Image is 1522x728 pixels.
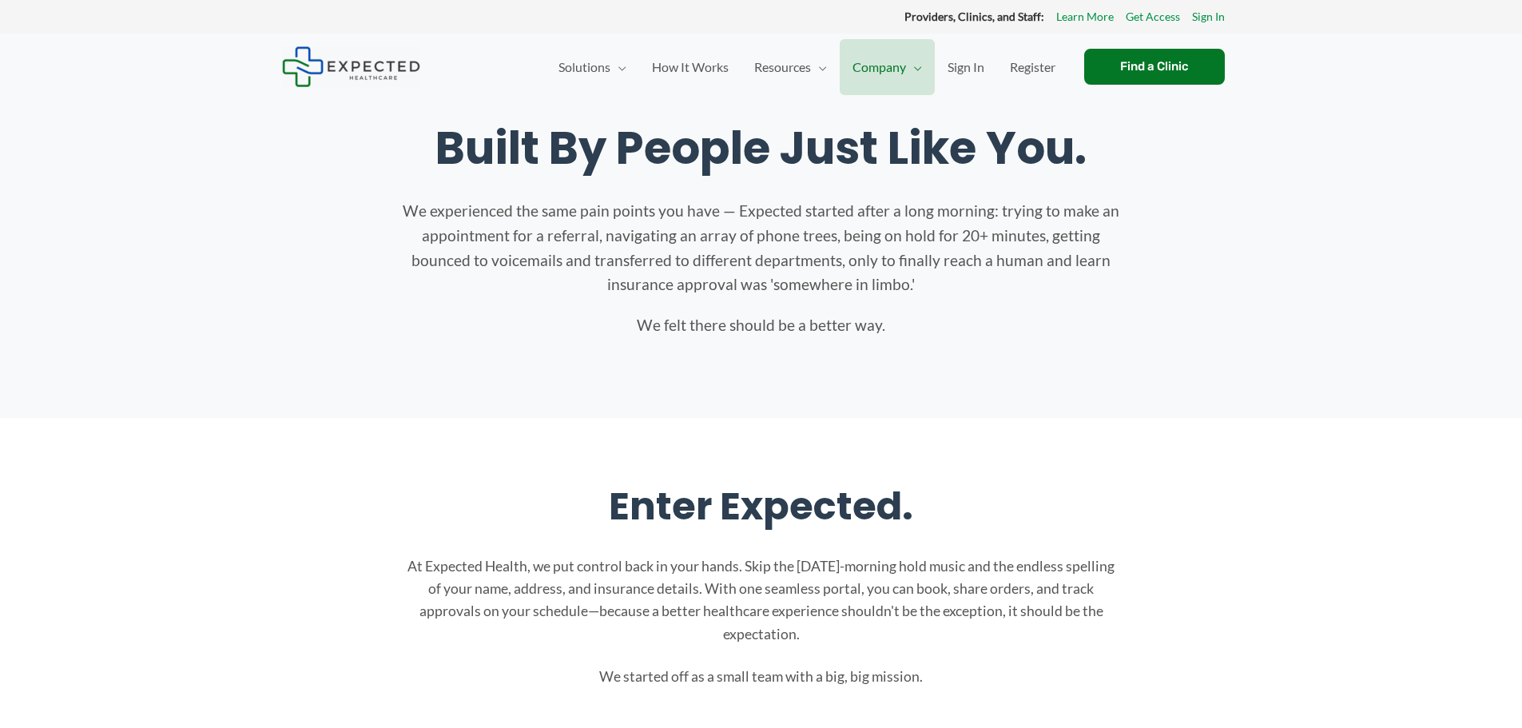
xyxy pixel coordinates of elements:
a: Find a Clinic [1084,49,1225,85]
span: Company [852,39,906,95]
span: Solutions [558,39,610,95]
a: ResourcesMenu Toggle [741,39,840,95]
a: Learn More [1056,6,1114,27]
p: We started off as a small team with a big, big mission. [402,666,1121,688]
span: Resources [754,39,811,95]
p: At Expected Health, we put control back in your hands. Skip the [DATE]-morning hold music and the... [402,555,1121,646]
span: How It Works [652,39,729,95]
a: Get Access [1126,6,1180,27]
span: Menu Toggle [906,39,922,95]
nav: Primary Site Navigation [546,39,1068,95]
strong: Providers, Clinics, and Staff: [904,10,1044,23]
span: Sign In [948,39,984,95]
span: Register [1010,39,1055,95]
p: We experienced the same pain points you have — Expected started after a long morning: trying to m... [402,199,1121,297]
p: We felt there should be a better way. [402,313,1121,338]
a: SolutionsMenu Toggle [546,39,639,95]
img: Expected Healthcare Logo - side, dark font, small [282,46,420,87]
span: Menu Toggle [610,39,626,95]
a: CompanyMenu Toggle [840,39,935,95]
h2: Enter Expected. [298,482,1225,531]
a: How It Works [639,39,741,95]
a: Register [997,39,1068,95]
a: Sign In [935,39,997,95]
h1: Built By People Just Like You. [298,121,1225,175]
a: Sign In [1192,6,1225,27]
span: Menu Toggle [811,39,827,95]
